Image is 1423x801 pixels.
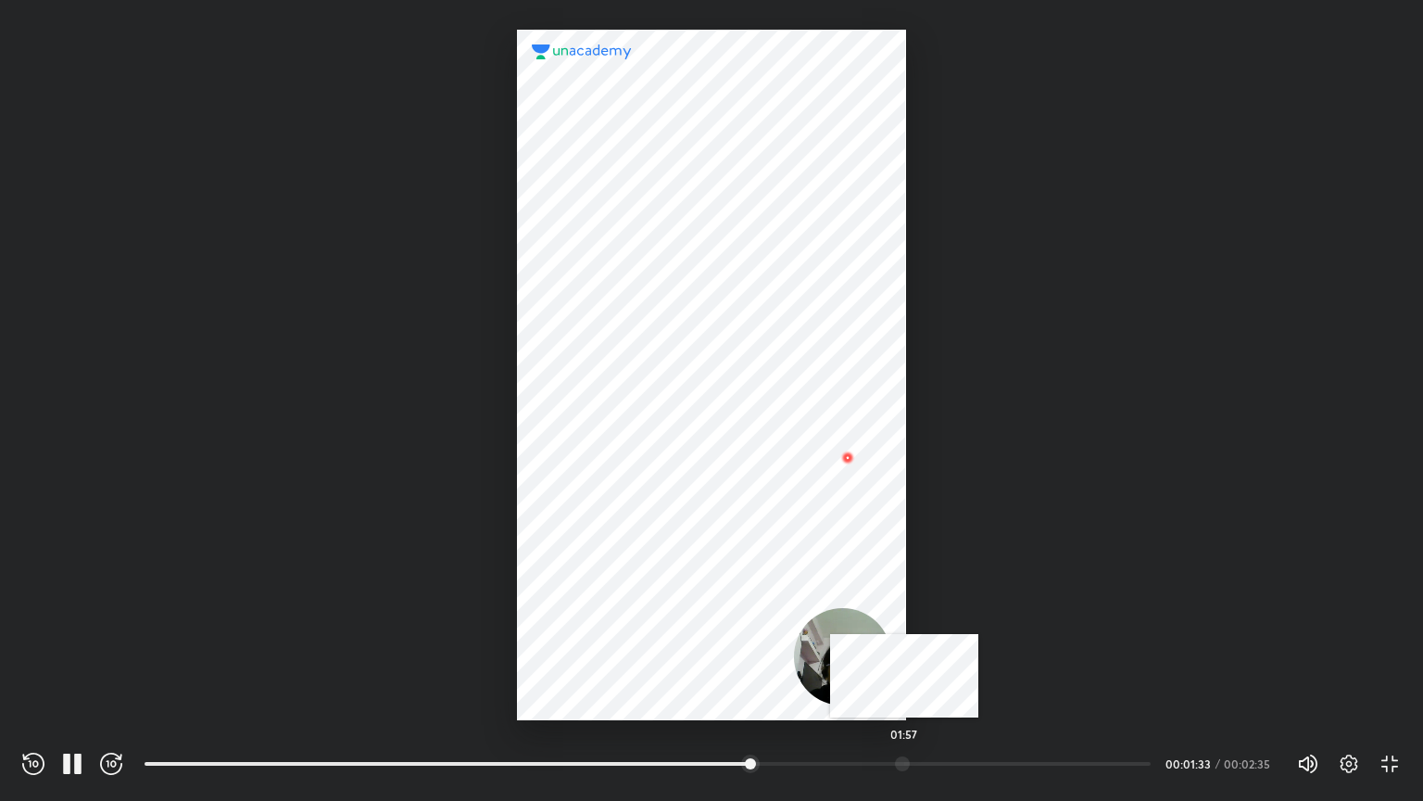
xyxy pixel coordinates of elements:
[890,729,917,740] h5: 01:57
[1165,758,1212,769] div: 00:01:33
[532,44,632,59] img: logo.2a7e12a2.svg
[1215,758,1220,769] div: /
[837,447,859,469] img: wMgqJGBwKWe8AAAAABJRU5ErkJggg==
[1224,758,1275,769] div: 00:02:35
